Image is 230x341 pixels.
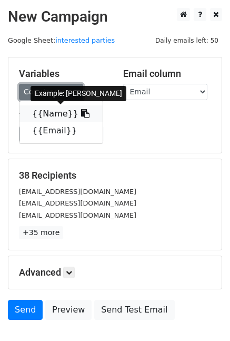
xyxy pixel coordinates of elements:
iframe: Chat Widget [177,290,230,341]
a: interested parties [55,36,115,44]
a: +35 more [19,226,63,239]
a: Send Test Email [94,300,174,320]
small: [EMAIL_ADDRESS][DOMAIN_NAME] [19,188,136,196]
a: Send [8,300,43,320]
a: Copy/paste... [19,84,83,100]
a: {{Email}} [19,122,103,139]
small: [EMAIL_ADDRESS][DOMAIN_NAME] [19,199,136,207]
h5: 38 Recipients [19,170,211,181]
h2: New Campaign [8,8,222,26]
div: Example: [PERSON_NAME] [31,86,126,101]
span: Daily emails left: 50 [152,35,222,46]
small: Google Sheet: [8,36,115,44]
a: Preview [45,300,92,320]
h5: Advanced [19,267,211,278]
h5: Variables [19,68,107,80]
a: {{Name}} [19,105,103,122]
a: Daily emails left: 50 [152,36,222,44]
small: [EMAIL_ADDRESS][DOMAIN_NAME] [19,211,136,219]
h5: Email column [123,68,212,80]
